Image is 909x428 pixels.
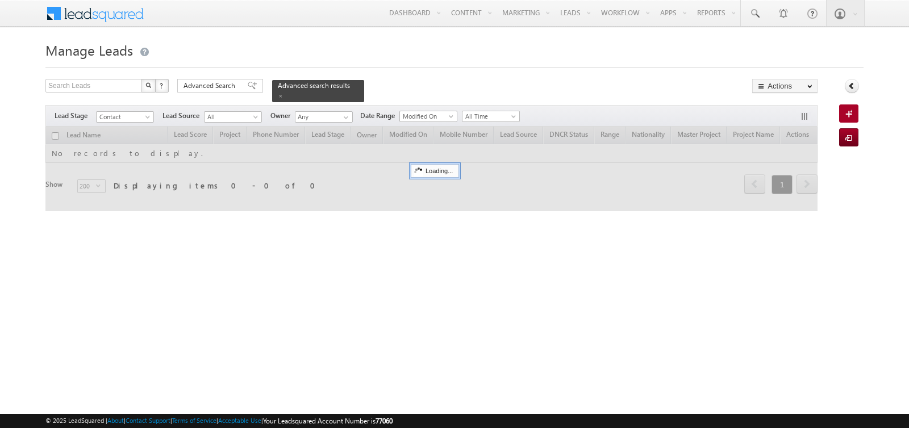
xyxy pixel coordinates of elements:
[752,79,818,93] button: Actions
[96,111,154,123] a: Contact
[97,112,151,122] span: Contact
[462,111,520,122] a: All Time
[107,417,124,424] a: About
[204,111,262,123] a: All
[126,417,170,424] a: Contact Support
[337,112,352,123] a: Show All Items
[172,417,216,424] a: Terms of Service
[399,111,457,122] a: Modified On
[184,81,239,91] span: Advanced Search
[45,416,393,426] span: © 2025 LeadSquared | | | | |
[162,111,204,121] span: Lead Source
[411,164,459,178] div: Loading...
[270,111,295,121] span: Owner
[45,41,133,59] span: Manage Leads
[400,111,454,121] span: Modified On
[295,111,353,123] input: Type to Search
[360,111,399,121] span: Date Range
[278,81,350,90] span: Advanced search results
[462,111,516,121] span: All Time
[218,417,261,424] a: Acceptable Use
[263,417,393,425] span: Your Leadsquared Account Number is
[160,81,165,90] span: ?
[155,79,169,93] button: ?
[205,112,258,122] span: All
[55,111,96,121] span: Lead Stage
[145,82,151,88] img: Search
[376,417,393,425] span: 77060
